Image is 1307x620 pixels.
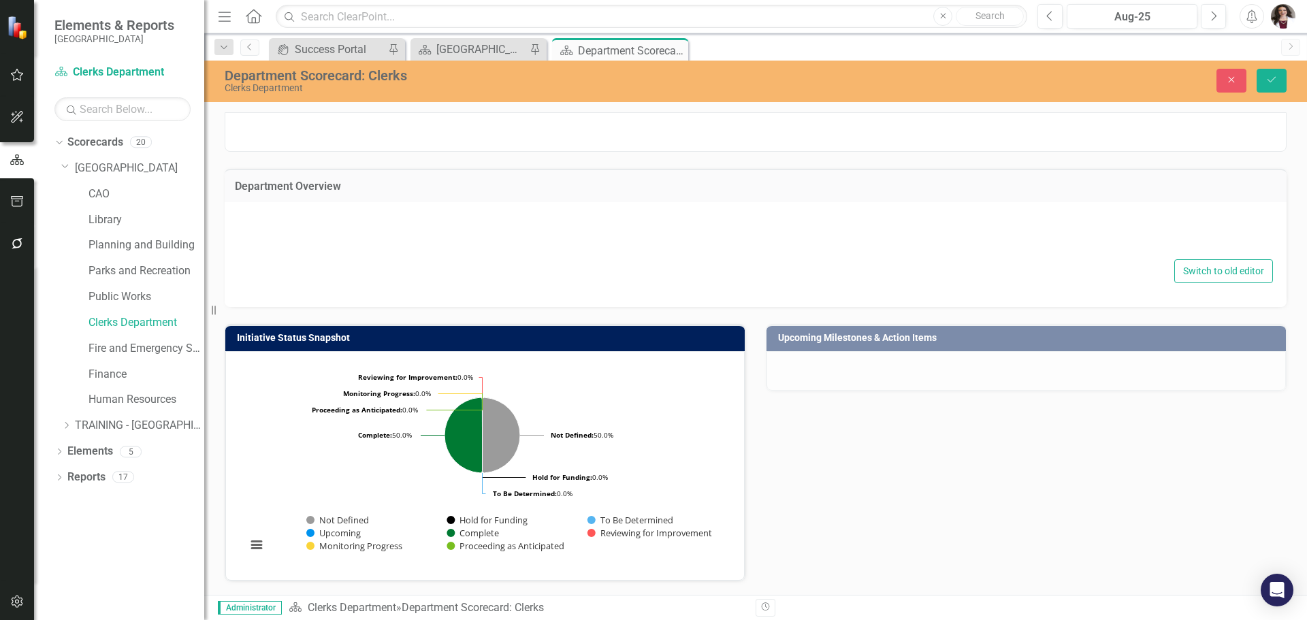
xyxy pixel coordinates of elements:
div: [GEOGRAPHIC_DATA] Page [436,41,526,58]
img: Drew Hale [1271,4,1295,29]
text: 0.0% [343,389,431,398]
h3: Department Overview [235,180,1276,193]
div: 5 [120,446,142,457]
text: 50.0% [551,430,613,440]
div: Department Scorecard: Clerks [225,68,820,83]
button: Show Upcoming [306,527,361,539]
tspan: Monitoring Progress: [343,389,415,398]
a: Clerks Department [308,601,396,614]
text: 0.0% [532,472,608,482]
tspan: Hold for Funding: [532,472,592,482]
button: Show Not Defined [306,514,368,526]
div: 17 [112,472,134,483]
a: [GEOGRAPHIC_DATA] [75,161,204,176]
a: Scorecards [67,135,123,150]
img: ClearPoint Strategy [6,15,31,39]
a: Success Portal [272,41,385,58]
a: Elements [67,444,113,459]
button: Aug-25 [1067,4,1197,29]
a: TRAINING - [GEOGRAPHIC_DATA] [75,418,204,434]
small: [GEOGRAPHIC_DATA] [54,33,174,44]
text: 0.0% [493,489,572,498]
span: Elements & Reports [54,17,174,33]
a: Public Works [88,289,204,305]
text: 0.0% [312,405,418,414]
button: Show Reviewing for Improvement [587,527,713,539]
a: [GEOGRAPHIC_DATA] Page [414,41,526,58]
a: Finance [88,367,204,382]
text: Complete [459,527,499,539]
a: Clerks Department [54,65,191,80]
button: View chart menu, Chart [247,536,266,555]
tspan: Complete: [358,430,392,440]
span: Administrator [218,601,282,615]
text: 0.0% [358,372,473,382]
text: 50.0% [358,430,412,440]
button: Show Hold for Funding [447,514,528,526]
div: 20 [130,137,152,148]
a: Human Resources [88,392,204,408]
button: Show Complete [447,527,499,539]
a: Fire and Emergency Services [88,341,204,357]
div: Aug-25 [1071,9,1193,25]
a: Reports [67,470,106,485]
a: Library [88,212,204,228]
tspan: Not Defined: [551,430,594,440]
a: Planning and Building [88,238,204,253]
button: Switch to old editor [1174,259,1273,283]
tspan: Proceeding as Anticipated: [312,405,402,414]
div: Department Scorecard: Clerks [578,42,685,59]
tspan: To Be Determined: [493,489,557,498]
div: Success Portal [295,41,385,58]
a: Clerks Department [88,315,204,331]
input: Search Below... [54,97,191,121]
div: » [289,600,745,616]
div: Open Intercom Messenger [1261,574,1293,606]
button: Show Proceeding as Anticipated [447,540,565,552]
path: Not Defined, 2. [482,397,520,473]
a: Parks and Recreation [88,263,204,279]
svg: Interactive chart [240,362,725,566]
span: Search [975,10,1005,21]
a: CAO [88,186,204,202]
button: Show Monitoring Progress [306,540,402,552]
path: Complete, 2. [445,397,482,473]
input: Search ClearPoint... [276,5,1027,29]
button: Show To Be Determined [587,514,674,526]
button: Search [956,7,1024,26]
tspan: Reviewing for Improvement: [358,372,457,382]
div: Department Scorecard: Clerks [402,601,544,614]
div: Chart. Highcharts interactive chart. [240,362,730,566]
div: Clerks Department [225,83,820,93]
h3: Initiative Status Snapshot [237,333,738,343]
